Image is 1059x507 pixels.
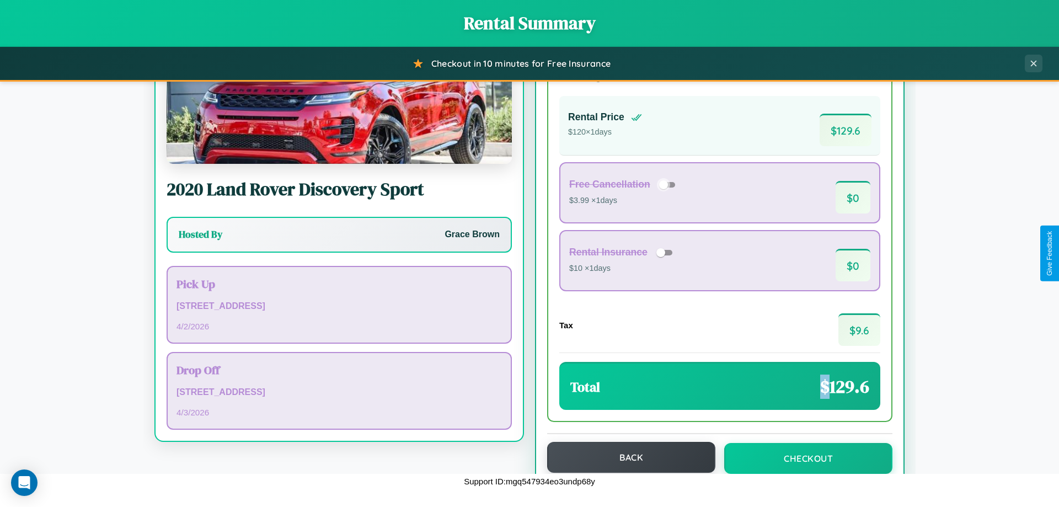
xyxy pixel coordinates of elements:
p: [STREET_ADDRESS] [176,385,502,401]
button: Back [547,442,715,473]
span: $ 9.6 [838,313,880,346]
p: [STREET_ADDRESS] [176,298,502,314]
span: $ 0 [836,181,870,214]
h3: Hosted By [179,228,222,241]
p: $ 120 × 1 days [568,125,642,140]
div: Open Intercom Messenger [11,469,38,496]
h4: Tax [559,321,573,330]
h3: Drop Off [176,362,502,378]
button: Checkout [724,443,892,474]
p: 4 / 3 / 2026 [176,405,502,420]
span: $ 129.6 [820,114,871,146]
h1: Rental Summary [11,11,1048,35]
p: Support ID: mgq547934eo3undp68y [464,474,595,489]
h3: Pick Up [176,276,502,292]
span: $ 0 [836,249,870,281]
p: $3.99 × 1 days [569,194,679,208]
div: Give Feedback [1046,231,1053,276]
h3: Total [570,378,600,396]
h2: 2020 Land Rover Discovery Sport [167,177,512,201]
span: $ 129.6 [820,375,869,399]
p: Grace Brown [445,227,500,243]
span: Checkout in 10 minutes for Free Insurance [431,58,611,69]
img: Land Rover Discovery Sport [167,54,512,164]
h4: Rental Insurance [569,247,648,258]
p: $10 × 1 days [569,261,676,276]
p: 4 / 2 / 2026 [176,319,502,334]
h4: Free Cancellation [569,179,650,190]
h4: Rental Price [568,111,624,123]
